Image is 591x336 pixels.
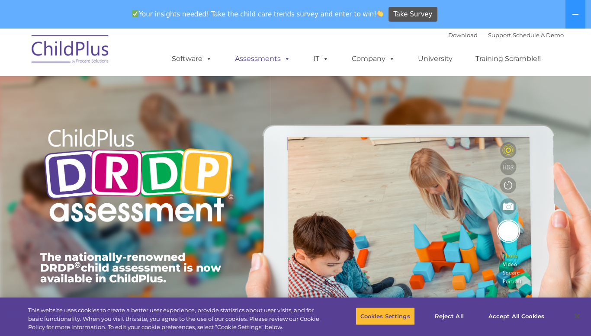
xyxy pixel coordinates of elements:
img: ✅ [132,10,138,17]
button: Cookies Settings [356,307,415,325]
img: ChildPlus by Procare Solutions [27,29,114,72]
a: Support [488,32,511,38]
span: Take Survey [393,7,432,22]
div: This website uses cookies to create a better user experience, provide statistics about user visit... [28,306,325,332]
button: Close [568,307,587,326]
a: Take Survey [389,7,437,22]
a: Assessments [226,50,299,67]
a: IT [305,50,337,67]
span: The nationally-renowned DRDP child assessment is now available in ChildPlus. [40,250,221,285]
img: Copyright - DRDP Logo Light [40,117,237,237]
a: Schedule A Demo [513,32,564,38]
a: Download [448,32,478,38]
img: 👏 [377,10,383,17]
button: Reject All [422,307,476,325]
font: | [448,32,564,38]
span: Your insights needed! Take the child care trends survey and enter to win! [128,6,387,22]
a: Software [163,50,221,67]
a: University [409,50,461,67]
sup: © [74,260,81,270]
a: Training Scramble!! [467,50,549,67]
a: Company [343,50,404,67]
span: FINALLY, data management software combined with child development assessments in ONE POWERFUL sys... [40,296,235,330]
button: Accept All Cookies [484,307,549,325]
